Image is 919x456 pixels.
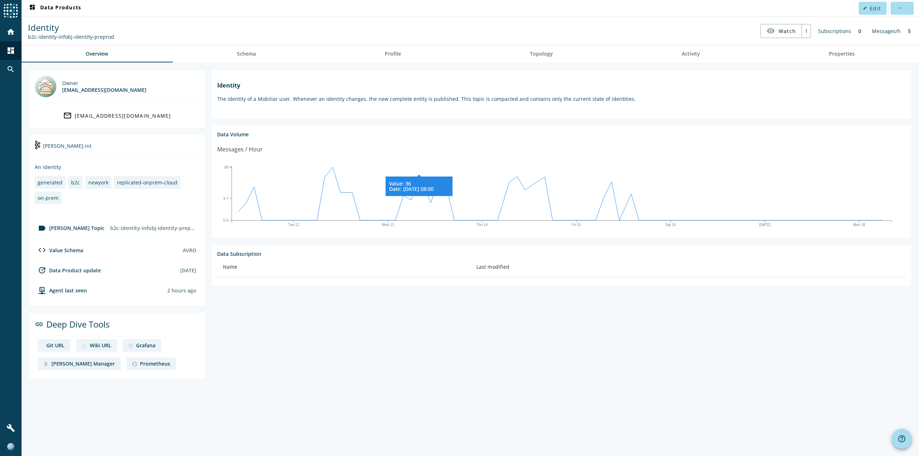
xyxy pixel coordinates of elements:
mat-icon: home [6,28,15,36]
span: Overview [86,51,108,56]
tspan: Date: [DATE] 08:00 [389,185,434,192]
mat-icon: dashboard [6,46,15,55]
text: Tue 12 [288,223,299,227]
div: [EMAIL_ADDRESS][DOMAIN_NAME] [75,112,171,119]
div: Data Volume [217,131,906,138]
div: AVRO [183,247,196,254]
button: Edit [859,2,887,15]
div: Messages / Hour [217,145,263,154]
span: Watch [779,25,796,37]
div: [DATE] [180,267,196,274]
img: deep dive image [82,343,87,348]
text: Wed 13 [382,223,394,227]
h1: Identity [217,81,906,89]
img: c8e09298fd506459016a224c919178aa [7,443,14,450]
div: b2c [71,179,80,186]
a: deep dive imageGit URL [38,339,70,352]
a: deep dive imagePrometheus [126,357,176,370]
mat-icon: code [38,246,46,254]
div: Prometheus [140,360,170,367]
mat-icon: dashboard [28,4,37,13]
a: deep dive image[PERSON_NAME] Manager [38,357,121,370]
div: b2c-identity-infobj-identity-preprod [107,222,199,234]
div: generated [38,179,62,186]
img: spoud-logo.svg [4,4,18,18]
span: Identity [28,22,59,33]
img: deep dive image [129,343,133,348]
span: Schema [237,51,256,56]
a: deep dive imageWiki URL [76,339,117,352]
text: 0.0 [223,218,228,222]
div: Deep Dive Tools [35,318,199,336]
mat-icon: help_outline [897,434,906,443]
div: Git URL [46,342,65,349]
div: Data Product update [35,266,101,274]
th: Name [217,257,471,277]
mat-icon: more_horiz [898,6,902,10]
div: on-prem [38,194,59,201]
text: 4.7 [223,196,228,200]
img: kafka-int [35,141,40,149]
text: [DATE] [759,223,771,227]
span: Topology [530,51,553,56]
mat-icon: visibility [766,27,775,35]
div: Messages/h [868,24,904,38]
div: agent-env-preprod [35,286,87,295]
text: 66 [224,165,229,169]
div: 1 [802,24,811,38]
text: Mon 18 [853,223,865,227]
div: Owner [62,80,146,86]
span: Data Products [28,4,81,13]
tspan: Value: 36 [389,180,411,187]
img: mbx_300630@mobi.ch [35,76,56,97]
div: 0 [855,24,865,38]
img: deep dive image [132,362,137,367]
span: Edit [870,5,881,12]
div: Subscriptions [815,24,855,38]
div: Agents typically reports every 15min to 1h [167,287,196,294]
mat-icon: link [35,320,43,329]
a: deep dive imageGrafana [123,339,161,352]
mat-icon: update [38,266,46,274]
span: Profile [385,51,401,56]
a: [EMAIL_ADDRESS][DOMAIN_NAME] [35,109,199,122]
div: Value Schema [35,246,83,254]
div: [PERSON_NAME]-int [35,140,199,158]
th: Last modified [471,257,906,277]
div: [PERSON_NAME] Topic [35,224,104,232]
button: Watch [761,24,802,37]
text: Sat 16 [666,223,676,227]
span: Properties [829,51,855,56]
mat-icon: edit [863,6,867,10]
mat-icon: build [6,424,15,432]
div: An identity [35,164,199,170]
div: Kafka Topic: b2c-identity-infobj-identity-preprod [28,33,114,40]
div: Data Subscription [217,250,906,257]
p: The identity of a Mobiliar user. Whenever an identity changes, the new complete entity is publish... [217,95,906,102]
img: deep dive image [43,362,48,367]
div: 5 [904,24,914,38]
span: Activity [682,51,700,56]
mat-icon: label [38,224,46,232]
mat-icon: search [6,65,15,74]
div: replicated-onprem-cloud [117,179,177,186]
div: [EMAIL_ADDRESS][DOMAIN_NAME] [62,86,146,93]
div: newyork [88,179,108,186]
div: Wiki URL [90,342,111,349]
text: Fri 15 [572,223,581,227]
div: Grafana [136,342,155,349]
button: Data Products [25,2,84,15]
text: Thu 14 [476,223,488,227]
div: [PERSON_NAME] Manager [51,360,115,367]
mat-icon: mail_outline [63,111,72,120]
